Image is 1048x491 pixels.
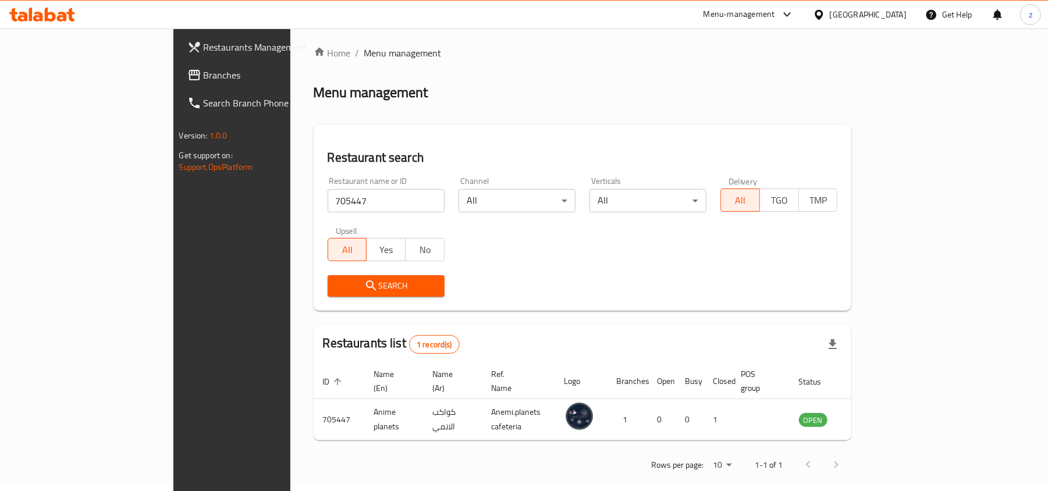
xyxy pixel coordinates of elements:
[179,128,208,143] span: Version:
[333,241,363,258] span: All
[676,399,704,440] td: 0
[323,335,460,354] h2: Restaurants list
[851,364,891,399] th: Action
[204,40,339,54] span: Restaurants Management
[178,89,349,117] a: Search Branch Phone
[179,148,233,163] span: Get support on:
[366,238,406,261] button: Yes
[759,188,799,212] button: TGO
[410,339,459,350] span: 1 record(s)
[482,399,555,440] td: Anemi.planets cafeteria
[741,367,776,395] span: POS group
[729,177,758,185] label: Delivery
[648,364,676,399] th: Open
[830,8,907,21] div: [GEOGRAPHIC_DATA]
[555,364,608,399] th: Logo
[704,8,775,22] div: Menu-management
[433,367,468,395] span: Name (Ar)
[676,364,704,399] th: Busy
[799,414,827,427] span: OPEN
[337,279,435,293] span: Search
[209,128,228,143] span: 1.0.0
[608,364,648,399] th: Branches
[365,399,424,440] td: Anime planets
[708,457,736,474] div: Rows per page:
[589,189,706,212] div: All
[204,96,339,110] span: Search Branch Phone
[1029,8,1032,21] span: z
[424,399,482,440] td: كواكب الانمي
[564,403,594,432] img: Anime planets
[726,192,755,209] span: All
[314,46,852,60] nav: breadcrumb
[651,458,704,472] p: Rows per page:
[314,83,428,102] h2: Menu management
[648,399,676,440] td: 0
[179,159,253,175] a: Support.OpsPlatform
[755,458,783,472] p: 1-1 of 1
[374,367,410,395] span: Name (En)
[178,33,349,61] a: Restaurants Management
[765,192,794,209] span: TGO
[410,241,440,258] span: No
[336,226,357,234] label: Upsell
[328,149,838,166] h2: Restaurant search
[608,399,648,440] td: 1
[328,275,445,297] button: Search
[819,330,847,358] div: Export file
[371,241,401,258] span: Yes
[314,364,891,440] table: enhanced table
[405,238,445,261] button: No
[459,189,575,212] div: All
[704,364,732,399] th: Closed
[356,46,360,60] li: /
[323,375,345,389] span: ID
[364,46,442,60] span: Menu management
[704,399,732,440] td: 1
[799,413,827,427] div: OPEN
[178,61,349,89] a: Branches
[492,367,541,395] span: Ref. Name
[720,188,760,212] button: All
[799,375,837,389] span: Status
[804,192,833,209] span: TMP
[204,68,339,82] span: Branches
[798,188,838,212] button: TMP
[328,189,445,212] input: Search for restaurant name or ID..
[328,238,367,261] button: All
